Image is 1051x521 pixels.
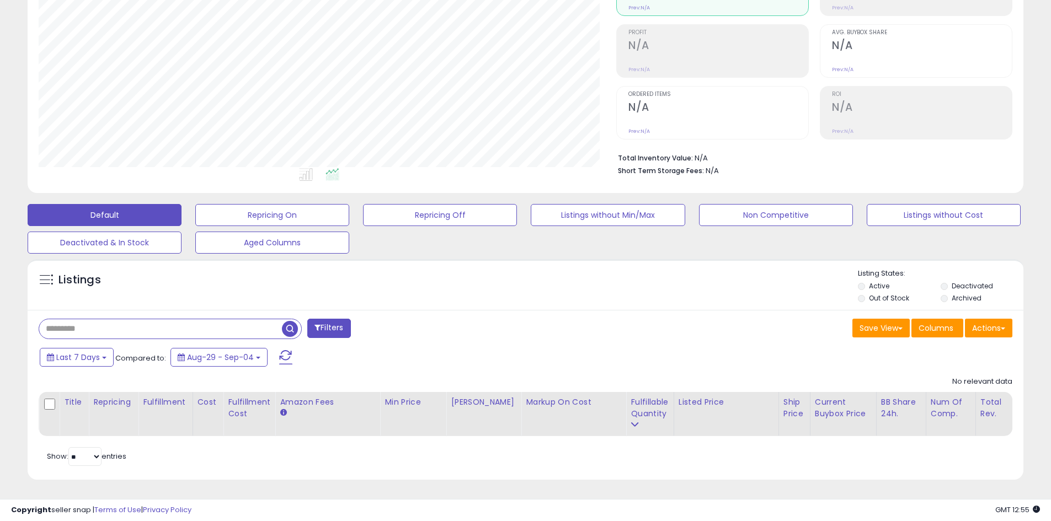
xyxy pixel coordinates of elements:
[952,293,981,303] label: Archived
[995,504,1040,515] span: 2025-09-12 12:55 GMT
[363,204,517,226] button: Repricing Off
[852,319,910,337] button: Save View
[815,396,872,420] div: Current Buybox Price
[858,268,1023,279] p: Listing States:
[618,151,1004,164] li: N/A
[931,396,971,420] div: Num of Comp.
[115,353,166,363] span: Compared to:
[93,396,134,408] div: Repricing
[628,30,808,36] span: Profit
[869,293,909,303] label: Out of Stock
[143,504,191,515] a: Privacy Policy
[628,128,650,135] small: Prev: N/A
[64,396,84,408] div: Title
[706,165,719,176] span: N/A
[965,319,1012,337] button: Actions
[94,504,141,515] a: Terms of Use
[628,101,808,116] h2: N/A
[832,4,853,11] small: Prev: N/A
[28,232,182,254] button: Deactivated & In Stock
[521,392,626,436] th: The percentage added to the cost of goods (COGS) that forms the calculator for Min & Max prices.
[952,281,993,291] label: Deactivated
[631,396,669,420] div: Fulfillable Quantity
[832,92,1012,98] span: ROI
[832,66,853,73] small: Prev: N/A
[531,204,685,226] button: Listings without Min/Max
[919,323,953,334] span: Columns
[526,396,621,408] div: Markup on Cost
[47,451,126,461] span: Show: entries
[56,352,100,363] span: Last 7 Days
[618,166,704,175] b: Short Term Storage Fees:
[881,396,921,420] div: BB Share 24h.
[911,319,963,337] button: Columns
[618,153,693,163] b: Total Inventory Value:
[869,281,889,291] label: Active
[980,396,1021,420] div: Total Rev.
[832,128,853,135] small: Prev: N/A
[699,204,853,226] button: Non Competitive
[783,396,805,420] div: Ship Price
[952,377,1012,387] div: No relevant data
[11,504,51,515] strong: Copyright
[280,408,286,418] small: Amazon Fees.
[832,39,1012,54] h2: N/A
[628,92,808,98] span: Ordered Items
[867,204,1021,226] button: Listings without Cost
[451,396,516,408] div: [PERSON_NAME]
[28,204,182,226] button: Default
[40,348,114,367] button: Last 7 Days
[58,272,101,288] h5: Listings
[628,66,650,73] small: Prev: N/A
[280,396,375,408] div: Amazon Fees
[832,30,1012,36] span: Avg. Buybox Share
[628,4,650,11] small: Prev: N/A
[143,396,188,408] div: Fulfillment
[195,232,349,254] button: Aged Columns
[307,319,350,338] button: Filters
[195,204,349,226] button: Repricing On
[679,396,774,408] div: Listed Price
[170,348,268,367] button: Aug-29 - Sep-04
[385,396,441,408] div: Min Price
[832,101,1012,116] h2: N/A
[628,39,808,54] h2: N/A
[198,396,219,408] div: Cost
[228,396,270,420] div: Fulfillment Cost
[11,505,191,515] div: seller snap | |
[187,352,254,363] span: Aug-29 - Sep-04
